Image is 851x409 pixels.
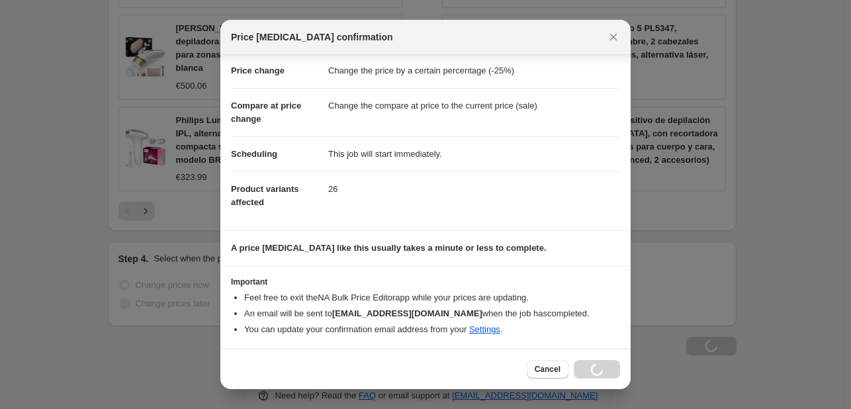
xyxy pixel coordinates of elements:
[231,243,547,253] b: A price [MEDICAL_DATA] like this usually takes a minute or less to complete.
[535,364,560,375] span: Cancel
[244,307,620,320] li: An email will be sent to when the job has completed .
[328,88,620,123] dd: Change the compare at price to the current price (sale)
[527,360,568,379] button: Cancel
[604,28,623,46] button: Close
[231,66,285,75] span: Price change
[328,171,620,206] dd: 26
[231,30,393,44] span: Price [MEDICAL_DATA] confirmation
[231,277,620,287] h3: Important
[332,308,482,318] b: [EMAIL_ADDRESS][DOMAIN_NAME]
[328,54,620,88] dd: Change the price by a certain percentage (-25%)
[244,291,620,304] li: Feel free to exit the NA Bulk Price Editor app while your prices are updating.
[469,324,500,334] a: Settings
[231,184,299,207] span: Product variants affected
[244,323,620,336] li: You can update your confirmation email address from your .
[231,149,277,159] span: Scheduling
[231,101,301,124] span: Compare at price change
[328,136,620,171] dd: This job will start immediately.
